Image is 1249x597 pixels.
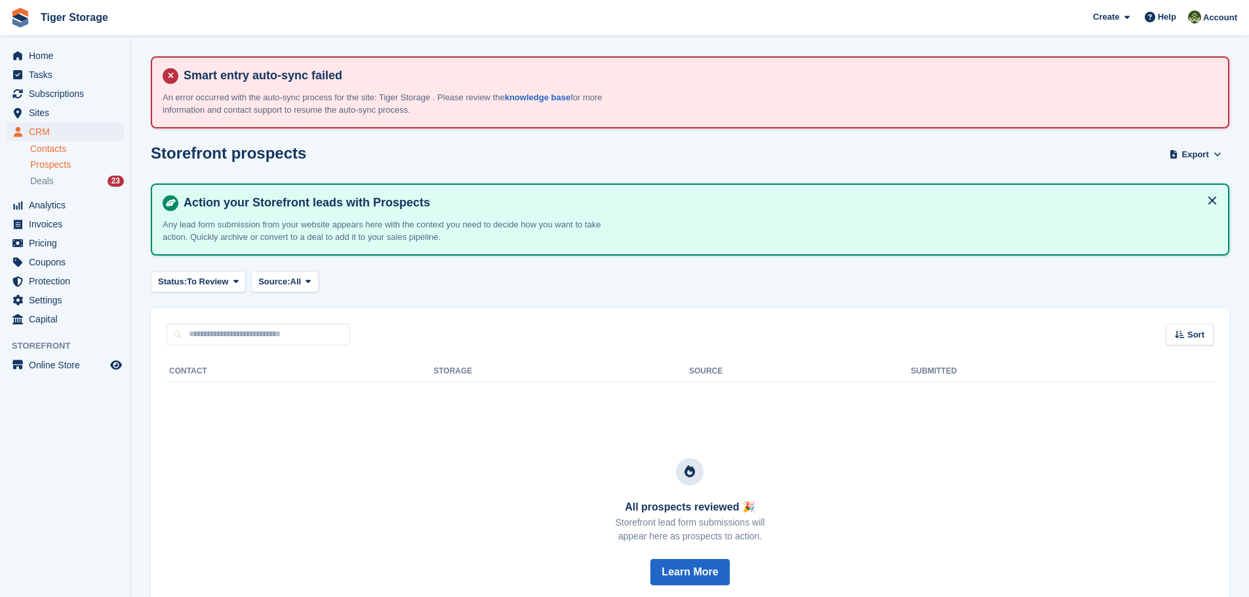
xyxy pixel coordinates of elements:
[187,275,228,288] span: To Review
[7,47,124,65] a: menu
[29,253,108,271] span: Coupons
[616,501,765,513] h3: All prospects reviewed 🎉
[433,361,689,382] th: Storage
[29,291,108,309] span: Settings
[7,85,124,103] a: menu
[650,559,729,585] button: Learn More
[108,357,124,373] a: Preview store
[10,8,30,28] img: stora-icon-8386f47178a22dfd0bd8f6a31ec36ba5ce8667c1dd55bd0f319d3a0aa187defe.svg
[29,356,108,374] span: Online Store
[258,275,290,288] span: Source:
[251,271,319,293] button: Source: All
[616,516,765,543] p: Storefront lead form submissions will appear here as prospects to action.
[151,271,246,293] button: Status: To Review
[505,92,570,102] a: knowledge base
[7,272,124,290] a: menu
[29,104,108,122] span: Sites
[29,215,108,233] span: Invoices
[29,66,108,84] span: Tasks
[7,123,124,141] a: menu
[1187,328,1204,341] span: Sort
[7,234,124,252] a: menu
[689,361,911,382] th: Source
[163,218,622,244] p: Any lead form submission from your website appears here with the context you need to decide how y...
[7,196,124,214] a: menu
[29,310,108,328] span: Capital
[158,275,187,288] span: Status:
[163,91,622,117] p: An error occurred with the auto-sync process for the site: Tiger Storage . Please review the for ...
[1166,144,1224,166] button: Export
[29,234,108,252] span: Pricing
[108,176,124,187] div: 23
[1158,10,1176,24] span: Help
[1093,10,1119,24] span: Create
[151,144,306,162] h1: Storefront prospects
[7,291,124,309] a: menu
[29,47,108,65] span: Home
[7,310,124,328] a: menu
[7,104,124,122] a: menu
[29,85,108,103] span: Subscriptions
[30,143,124,155] a: Contacts
[178,195,1218,210] h4: Action your Storefront leads with Prospects
[30,175,54,187] span: Deals
[178,68,1218,83] h4: Smart entry auto-sync failed
[29,196,108,214] span: Analytics
[29,272,108,290] span: Protection
[12,339,130,353] span: Storefront
[7,215,124,233] a: menu
[29,123,108,141] span: CRM
[7,66,124,84] a: menu
[1182,148,1209,161] span: Export
[30,158,124,172] a: Prospects
[35,7,113,28] a: Tiger Storage
[167,361,433,382] th: Contact
[911,361,1213,382] th: Submitted
[1188,10,1201,24] img: Matthew Ellwood
[7,356,124,374] a: menu
[30,174,124,188] a: Deals 23
[290,275,302,288] span: All
[30,159,71,171] span: Prospects
[1203,11,1237,24] span: Account
[7,253,124,271] a: menu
